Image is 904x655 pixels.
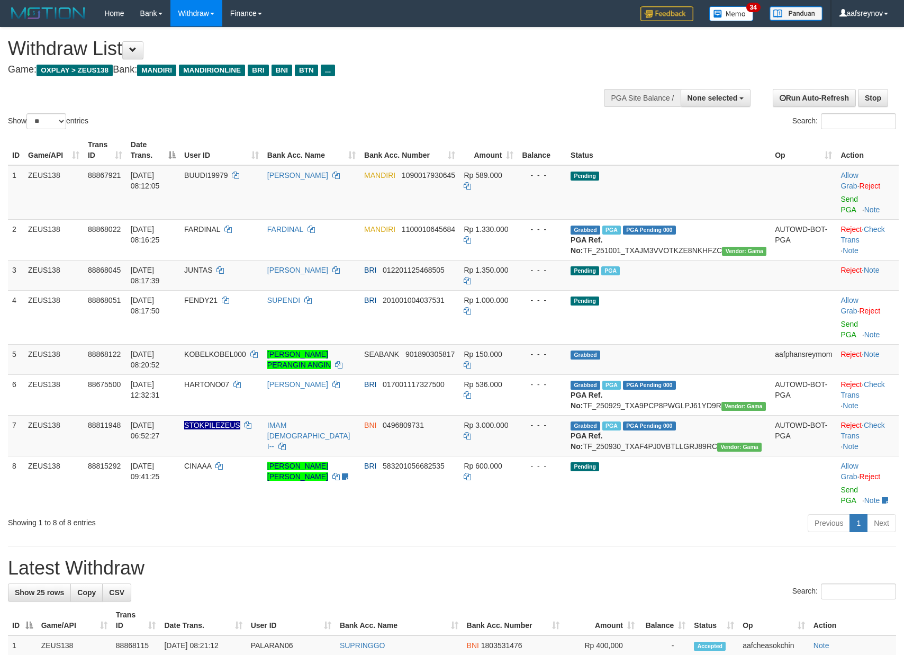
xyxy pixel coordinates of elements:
span: Copy 017001117327500 to clipboard [383,380,445,389]
span: Rp 3.000.000 [464,421,508,429]
span: None selected [688,94,738,102]
td: · [836,456,899,510]
th: Trans ID: activate to sort column ascending [112,605,160,635]
th: Bank Acc. Number: activate to sort column ascending [360,135,459,165]
a: Reject [840,421,862,429]
input: Search: [821,584,896,599]
a: Reject [859,472,880,481]
span: [DATE] 08:16:25 [131,225,160,244]
span: Copy 201001004037531 to clipboard [383,296,445,304]
a: Reject [859,182,880,190]
span: Rp 150.000 [464,350,502,358]
span: 88811948 [88,421,121,429]
label: Search: [792,584,896,599]
span: [DATE] 08:20:52 [131,350,160,369]
span: PGA Pending [623,421,676,430]
a: Previous [808,514,850,532]
td: ZEUS138 [24,415,84,456]
a: Next [867,514,896,532]
span: Accepted [694,642,726,651]
th: Date Trans.: activate to sort column ascending [160,605,246,635]
a: Send PGA [840,486,858,505]
td: 1 [8,165,24,220]
th: Bank Acc. Number: activate to sort column ascending [463,605,564,635]
label: Show entries [8,113,88,129]
span: BNI [364,421,376,429]
td: · [836,165,899,220]
span: SEABANK [364,350,399,358]
a: Send PGA [840,195,858,214]
td: · [836,344,899,374]
span: BNI [272,65,292,76]
span: Rp 600.000 [464,462,502,470]
a: Copy [70,584,103,602]
span: Rp 536.000 [464,380,502,389]
a: Reject [840,350,862,358]
select: Showentries [26,113,66,129]
th: Action [836,135,899,165]
a: Check Trans [840,380,884,399]
th: Op: activate to sort column ascending [738,605,809,635]
a: [PERSON_NAME] PERANGIN ANGIN [267,350,331,369]
a: SUPRINGGO [340,641,385,650]
td: AUTOWD-BOT-PGA [771,374,836,415]
h1: Latest Withdraw [8,558,896,579]
img: panduan.png [770,6,822,21]
a: 1 [849,514,867,532]
th: Amount: activate to sort column ascending [459,135,518,165]
span: Grabbed [571,351,600,360]
span: Copy 0496809731 to clipboard [383,421,424,429]
td: 8 [8,456,24,510]
span: Copy 1090017930645 to clipboard [402,171,455,180]
span: 88675500 [88,380,121,389]
b: PGA Ref. No: [571,236,602,255]
div: - - - [522,224,562,235]
h1: Withdraw List [8,38,592,59]
th: Action [809,605,896,635]
span: · [840,296,859,315]
span: OXPLAY > ZEUS138 [37,65,113,76]
th: Game/API: activate to sort column ascending [24,135,84,165]
td: ZEUS138 [24,344,84,374]
a: [PERSON_NAME] [267,266,328,274]
span: BRI [364,380,376,389]
span: Rp 1.330.000 [464,225,508,234]
span: PGA Pending [623,381,676,390]
td: ZEUS138 [24,165,84,220]
span: [DATE] 09:41:25 [131,462,160,481]
span: Pending [571,462,599,471]
span: BUUDI19979 [184,171,228,180]
span: CSV [109,588,124,597]
span: JUNTAS [184,266,212,274]
a: [PERSON_NAME] [267,380,328,389]
img: Button%20Memo.svg [709,6,754,21]
span: Copy 012201125468505 to clipboard [383,266,445,274]
img: Feedback.jpg [640,6,693,21]
a: [PERSON_NAME] [267,171,328,180]
td: AUTOWD-BOT-PGA [771,219,836,260]
a: IMAM [DEMOGRAPHIC_DATA] I-- [267,421,350,451]
td: aafphansreymom [771,344,836,374]
span: Grabbed [571,381,600,390]
span: Vendor URL: https://trx31.1velocity.biz [717,443,762,452]
span: Grabbed [571,421,600,430]
th: Balance: activate to sort column ascending [639,605,690,635]
a: Note [864,330,880,339]
a: Send PGA [840,320,858,339]
span: HARTONO07 [184,380,229,389]
span: 88867921 [88,171,121,180]
span: Rp 1.350.000 [464,266,508,274]
span: [DATE] 06:52:27 [131,421,160,440]
a: Note [843,246,858,255]
a: [PERSON_NAME] [PERSON_NAME] [267,462,328,481]
span: Show 25 rows [15,588,64,597]
span: ... [321,65,335,76]
th: User ID: activate to sort column ascending [247,605,336,635]
td: 3 [8,260,24,290]
th: User ID: activate to sort column ascending [180,135,263,165]
td: TF_250929_TXA9PCP8PWGLPJ61YD9R [566,374,771,415]
th: Balance [518,135,566,165]
td: ZEUS138 [24,260,84,290]
a: Note [843,442,858,451]
a: Allow Grab [840,171,858,190]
